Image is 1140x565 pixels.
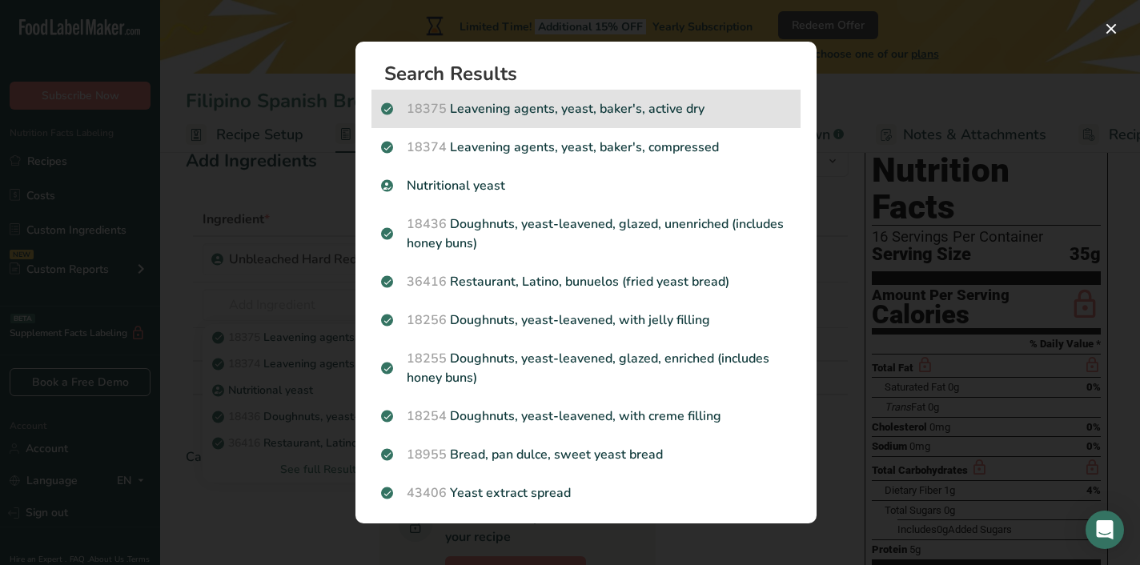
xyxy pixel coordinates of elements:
span: 36416 [407,273,447,291]
p: Leavening agents, yeast, baker's, active dry [381,99,791,118]
p: Yeast extract spread [381,483,791,503]
p: Doughnuts, yeast-leavened, with jelly filling [381,311,791,330]
p: Doughnuts, yeast-leavened, glazed, unenriched (includes honey buns) [381,214,791,253]
span: 18436 [407,215,447,233]
p: Doughnuts, yeast-leavened, with creme filling [381,407,791,426]
span: 18375 [407,100,447,118]
span: 18955 [407,446,447,463]
p: Nutritional yeast [381,176,791,195]
span: 18256 [407,311,447,329]
span: 18374 [407,138,447,156]
p: Mollusks, oyster, eastern, wild, raw [381,522,791,541]
span: 18255 [407,350,447,367]
p: Bread, pan dulce, sweet yeast bread [381,445,791,464]
span: 18254 [407,407,447,425]
div: Open Intercom Messenger [1086,511,1124,549]
span: 15167 [407,523,447,540]
p: Leavening agents, yeast, baker's, compressed [381,138,791,157]
p: Doughnuts, yeast-leavened, glazed, enriched (includes honey buns) [381,349,791,387]
p: Restaurant, Latino, bunuelos (fried yeast bread) [381,272,791,291]
h1: Search Results [384,64,801,83]
span: 43406 [407,484,447,502]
